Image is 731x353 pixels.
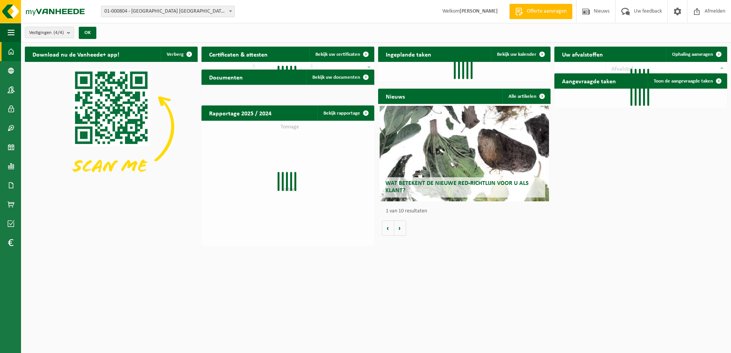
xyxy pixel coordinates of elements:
[380,106,549,201] a: Wat betekent de nieuwe RED-richtlijn voor u als klant?
[101,6,234,17] span: 01-000804 - TARKETT NV - WAALWIJK
[394,220,406,236] button: Volgende
[161,47,197,62] button: Verberg
[554,47,611,62] h2: Uw afvalstoffen
[654,79,713,84] span: Toon de aangevraagde taken
[315,52,360,57] span: Bekijk uw certificaten
[25,47,127,62] h2: Download nu de Vanheede+ app!
[201,105,279,120] h2: Rapportage 2025 / 2024
[509,4,572,19] a: Offerte aanvragen
[648,73,726,89] a: Toon de aangevraagde taken
[525,8,569,15] span: Offerte aanvragen
[29,27,64,39] span: Vestigingen
[378,89,413,104] h2: Nieuws
[382,220,394,236] button: Vorige
[502,89,550,104] a: Alle artikelen
[378,47,439,62] h2: Ingeplande taken
[309,47,374,62] a: Bekijk uw certificaten
[201,47,275,62] h2: Certificaten & attesten
[306,70,374,85] a: Bekijk uw documenten
[201,70,250,84] h2: Documenten
[79,27,96,39] button: OK
[167,52,184,57] span: Verberg
[25,27,74,38] button: Vestigingen(4/4)
[25,62,198,191] img: Download de VHEPlus App
[386,209,547,214] p: 1 van 10 resultaten
[385,180,529,194] span: Wat betekent de nieuwe RED-richtlijn voor u als klant?
[460,8,498,14] strong: [PERSON_NAME]
[101,6,235,17] span: 01-000804 - TARKETT NV - WAALWIJK
[317,105,374,121] a: Bekijk rapportage
[491,47,550,62] a: Bekijk uw kalender
[497,52,536,57] span: Bekijk uw kalender
[666,47,726,62] a: Ophaling aanvragen
[672,52,713,57] span: Ophaling aanvragen
[312,75,360,80] span: Bekijk uw documenten
[554,73,624,88] h2: Aangevraagde taken
[54,30,64,35] count: (4/4)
